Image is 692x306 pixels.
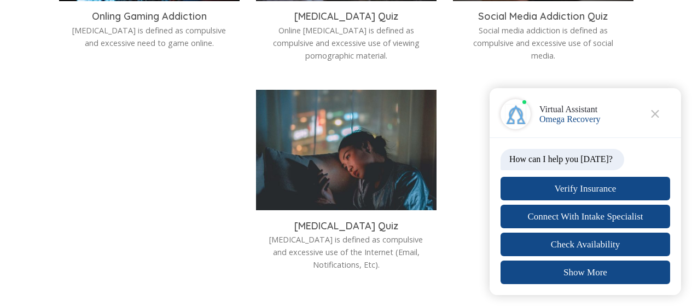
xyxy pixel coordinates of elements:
[264,24,428,62] p: Online [MEDICAL_DATA] is defined as compulsive and excessive use of viewing pornographic material.
[67,10,231,22] h3: Onling Gaming Addiction
[461,10,625,22] h3: Social Media Addiction Quiz
[67,24,231,49] p: [MEDICAL_DATA] is defined as compulsive and excessive need to game online.
[264,233,428,271] p: [MEDICAL_DATA] is defined as compulsive and excessive use of the Internet (Email, Notifications, ...
[264,10,428,22] h3: [MEDICAL_DATA] Quiz
[264,220,428,232] h3: [MEDICAL_DATA] Quiz
[461,24,625,62] p: Social media addiction is defined as compulsive and excessive use of social media.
